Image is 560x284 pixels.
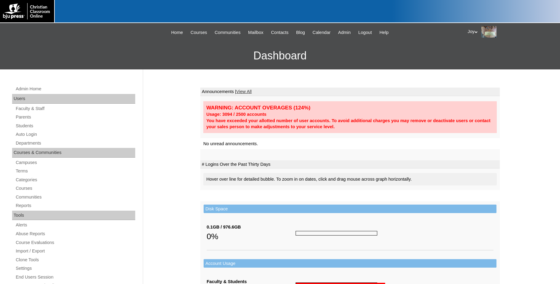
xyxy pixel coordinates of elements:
[355,29,375,36] a: Logout
[15,185,135,192] a: Courses
[15,131,135,138] a: Auto Login
[203,173,497,185] div: Hover over line for detailed bubble. To zoom in on dates, click and drag mouse across graph horiz...
[15,113,135,121] a: Parents
[206,118,494,130] div: You have exceeded your allotted number of user accounts. To avoid additional charges you may remo...
[215,29,241,36] span: Communities
[15,105,135,112] a: Faculty & Staff
[313,29,330,36] span: Calendar
[338,29,351,36] span: Admin
[212,29,244,36] a: Communities
[3,42,557,69] h3: Dashboard
[15,193,135,201] a: Communities
[376,29,391,36] a: Help
[204,205,496,213] td: Disk Space
[206,112,267,117] strong: Usage: 3094 / 2500 accounts
[15,230,135,238] a: Abuse Reports
[207,224,296,230] div: 0.1GB / 976.6GB
[188,29,210,36] a: Courses
[15,273,135,281] a: End Users Session
[296,29,305,36] span: Blog
[15,85,135,93] a: Admin Home
[309,29,333,36] a: Calendar
[481,26,496,38] img: Joy Dantz
[268,29,292,36] a: Contacts
[358,29,372,36] span: Logout
[15,265,135,272] a: Settings
[293,29,308,36] a: Blog
[171,29,183,36] span: Home
[379,29,388,36] span: Help
[236,89,252,94] a: View All
[15,239,135,246] a: Course Evaluations
[200,160,500,169] td: # Logins Over the Past Thirty Days
[245,29,267,36] a: Mailbox
[15,221,135,229] a: Alerts
[15,247,135,255] a: Import / Export
[15,122,135,130] a: Students
[15,159,135,166] a: Campuses
[207,230,296,242] div: 0%
[15,139,135,147] a: Departments
[12,148,135,158] div: Courses & Communities
[335,29,354,36] a: Admin
[15,176,135,184] a: Categories
[191,29,207,36] span: Courses
[3,3,51,19] img: logo-white.png
[200,88,500,96] td: Announcements |
[12,211,135,220] div: Tools
[15,202,135,209] a: Reports
[468,26,554,38] div: Joy
[200,138,500,149] td: No unread announcements.
[15,167,135,175] a: Terms
[206,104,494,111] div: WARNING: ACCOUNT OVERAGES (124%)
[12,94,135,104] div: Users
[204,259,496,268] td: Account Usage
[15,256,135,264] a: Clone Tools
[271,29,289,36] span: Contacts
[168,29,186,36] a: Home
[248,29,264,36] span: Mailbox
